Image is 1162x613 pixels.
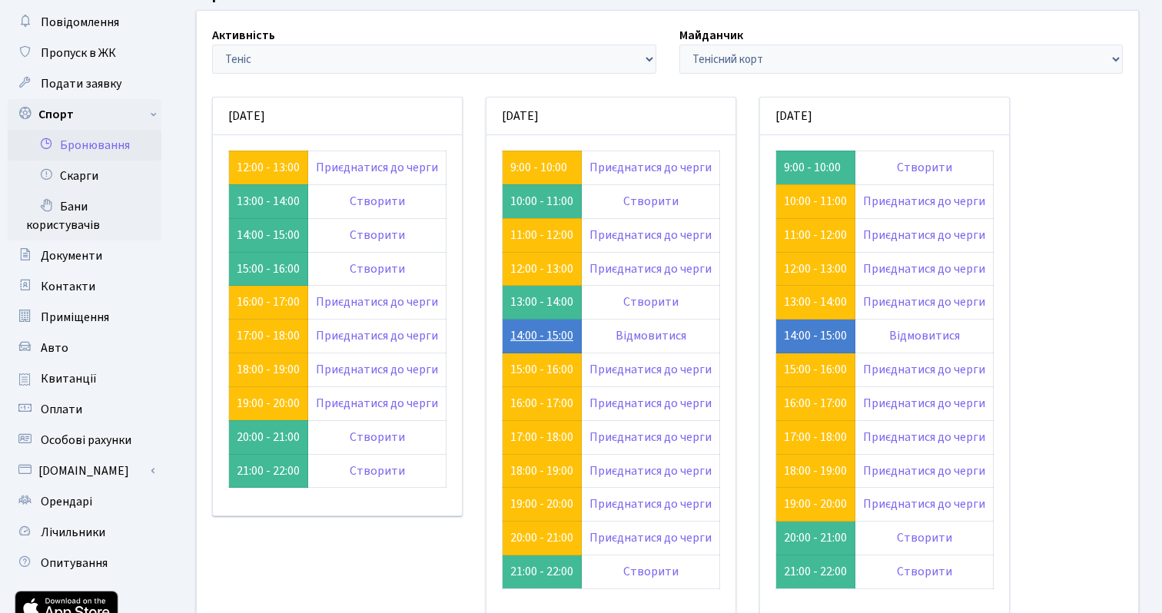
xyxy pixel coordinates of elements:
td: 20:00 - 21:00 [229,420,308,454]
a: Подати заявку [8,68,161,99]
a: 18:00 - 19:00 [784,462,847,479]
a: Приєднатися до черги [589,529,712,546]
a: 14:00 - 15:00 [510,327,573,344]
a: Приєднатися до черги [863,462,985,479]
a: Приєднатися до черги [589,260,712,277]
span: Авто [41,340,68,356]
td: 10:00 - 11:00 [503,184,582,218]
td: 21:00 - 22:00 [229,454,308,488]
a: Квитанції [8,363,161,394]
a: 17:00 - 18:00 [510,429,573,446]
a: Приєднатися до черги [863,361,985,378]
a: 12:00 - 13:00 [784,260,847,277]
a: Приєднатися до черги [316,361,438,378]
a: Авто [8,333,161,363]
a: Приєднатися до черги [589,227,712,244]
a: Приєднатися до черги [863,495,985,512]
a: Створити [350,193,405,210]
a: Приєднатися до черги [589,159,712,176]
a: Контакти [8,271,161,302]
a: Приєднатися до черги [863,395,985,412]
a: Приєднатися до черги [589,495,712,512]
div: [DATE] [486,98,735,135]
td: 13:00 - 14:00 [503,286,582,320]
td: 21:00 - 22:00 [776,555,855,589]
a: Створити [623,293,679,310]
a: 17:00 - 18:00 [784,429,847,446]
a: Приєднатися до черги [863,260,985,277]
a: 19:00 - 20:00 [784,495,847,512]
td: 9:00 - 10:00 [776,151,855,184]
a: 13:00 - 14:00 [784,293,847,310]
a: Лічильники [8,517,161,548]
div: [DATE] [760,98,1009,135]
a: 10:00 - 11:00 [784,193,847,210]
td: 15:00 - 16:00 [229,252,308,286]
a: Створити [897,563,952,580]
a: Створити [350,462,405,479]
a: Приєднатися до черги [863,429,985,446]
a: 16:00 - 17:00 [237,293,300,310]
a: Приєднатися до черги [589,429,712,446]
a: Приєднатися до черги [863,293,985,310]
a: 11:00 - 12:00 [784,227,847,244]
span: Особові рахунки [41,432,131,449]
div: [DATE] [213,98,462,135]
td: 20:00 - 21:00 [776,522,855,555]
a: [DOMAIN_NAME] [8,456,161,486]
a: Створити [623,193,679,210]
a: Створити [897,529,952,546]
a: Приєднатися до черги [589,361,712,378]
td: 14:00 - 15:00 [229,218,308,252]
a: Бронювання [8,130,161,161]
a: Створити [623,563,679,580]
a: 12:00 - 13:00 [510,260,573,277]
a: Повідомлення [8,7,161,38]
a: Відмовитися [616,327,686,344]
span: Приміщення [41,309,109,326]
td: 21:00 - 22:00 [503,555,582,589]
span: Опитування [41,555,108,572]
td: 13:00 - 14:00 [229,184,308,218]
a: 19:00 - 20:00 [237,395,300,412]
a: 9:00 - 10:00 [510,159,567,176]
a: 15:00 - 16:00 [784,361,847,378]
a: Приєднатися до черги [316,293,438,310]
a: Створити [350,429,405,446]
a: Приєднатися до черги [863,227,985,244]
a: Опитування [8,548,161,578]
a: Бани користувачів [8,191,161,240]
a: Приєднатися до черги [316,327,438,344]
a: Приєднатися до черги [589,395,712,412]
a: Приєднатися до черги [316,159,438,176]
a: Орендарі [8,486,161,517]
a: 16:00 - 17:00 [510,395,573,412]
span: Пропуск в ЖК [41,45,116,61]
a: Приєднатися до черги [589,462,712,479]
a: Створити [350,227,405,244]
span: Подати заявку [41,75,121,92]
a: Скарги [8,161,161,191]
a: 18:00 - 19:00 [510,462,573,479]
a: 15:00 - 16:00 [510,361,573,378]
a: 14:00 - 15:00 [784,327,847,344]
span: Контакти [41,278,95,295]
a: Пропуск в ЖК [8,38,161,68]
a: Особові рахунки [8,425,161,456]
label: Майданчик [679,26,743,45]
a: Приміщення [8,302,161,333]
a: 16:00 - 17:00 [784,395,847,412]
span: Квитанції [41,370,97,387]
span: Оплати [41,401,82,418]
a: Приєднатися до черги [863,193,985,210]
span: Повідомлення [41,14,119,31]
a: Приєднатися до черги [316,395,438,412]
span: Лічильники [41,524,105,541]
a: Спорт [8,99,161,130]
a: Створити [350,260,405,277]
label: Активність [212,26,275,45]
a: 12:00 - 13:00 [237,159,300,176]
a: 11:00 - 12:00 [510,227,573,244]
a: 17:00 - 18:00 [237,327,300,344]
span: Орендарі [41,493,92,510]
